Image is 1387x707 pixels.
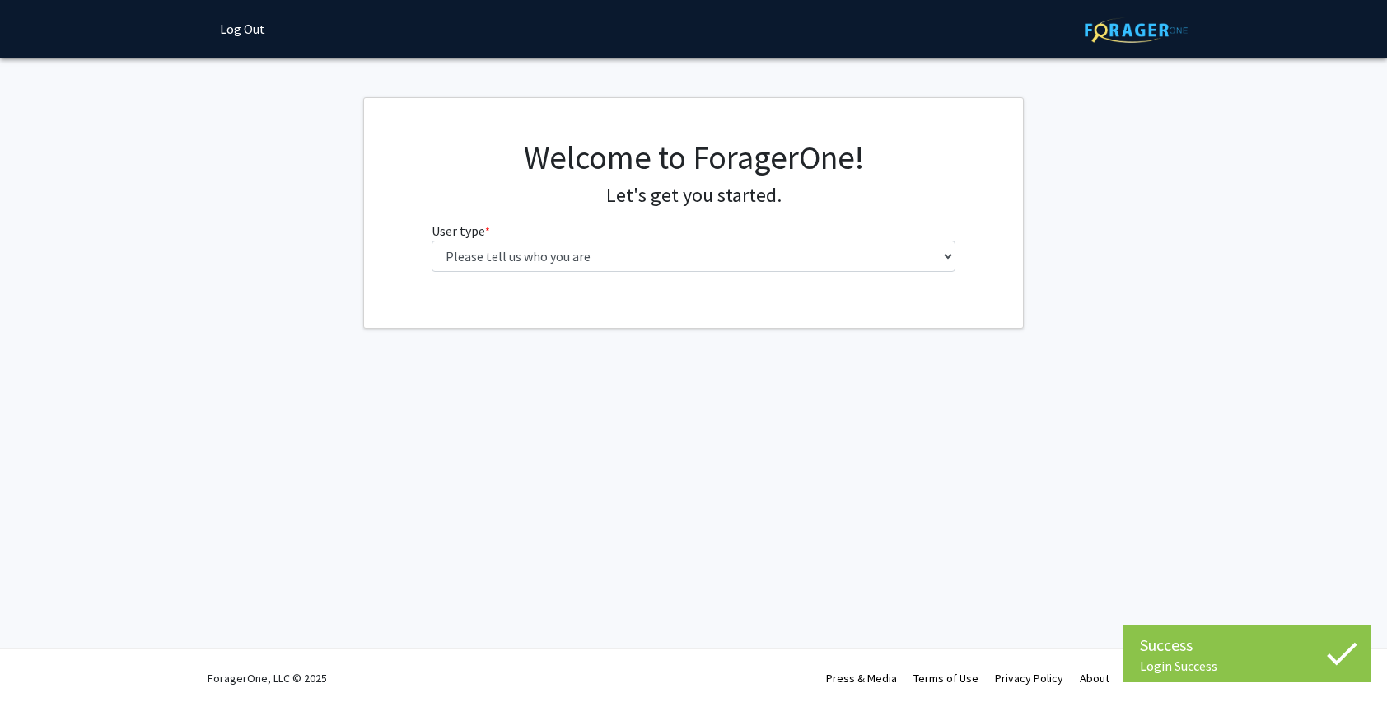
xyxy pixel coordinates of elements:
[1080,671,1109,686] a: About
[432,138,956,177] h1: Welcome to ForagerOne!
[826,671,897,686] a: Press & Media
[1085,17,1188,43] img: ForagerOne Logo
[208,649,327,707] div: ForagerOne, LLC © 2025
[1140,633,1354,658] div: Success
[995,671,1063,686] a: Privacy Policy
[1140,658,1354,674] div: Login Success
[913,671,978,686] a: Terms of Use
[432,221,490,241] label: User type
[432,184,956,208] h4: Let's get you started.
